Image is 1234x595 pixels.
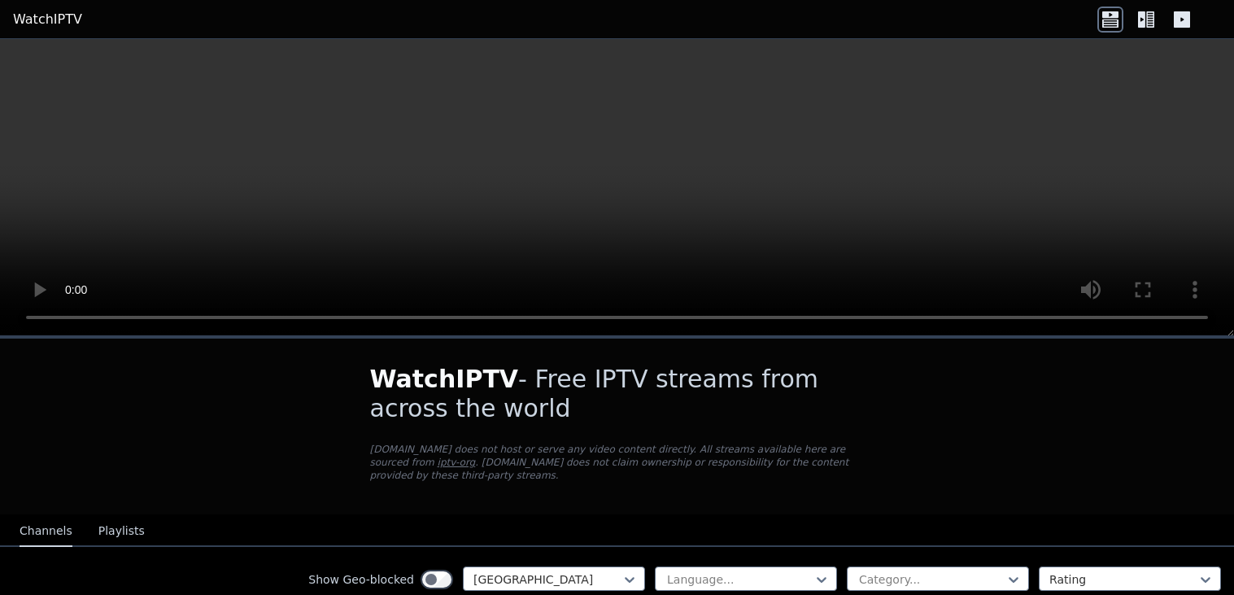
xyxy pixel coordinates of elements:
a: WatchIPTV [13,10,82,29]
label: Show Geo-blocked [308,571,414,588]
a: iptv-org [438,457,476,468]
button: Playlists [98,516,145,547]
p: [DOMAIN_NAME] does not host or serve any video content directly. All streams available here are s... [370,443,865,482]
span: WatchIPTV [370,365,519,393]
button: Channels [20,516,72,547]
h1: - Free IPTV streams from across the world [370,365,865,423]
